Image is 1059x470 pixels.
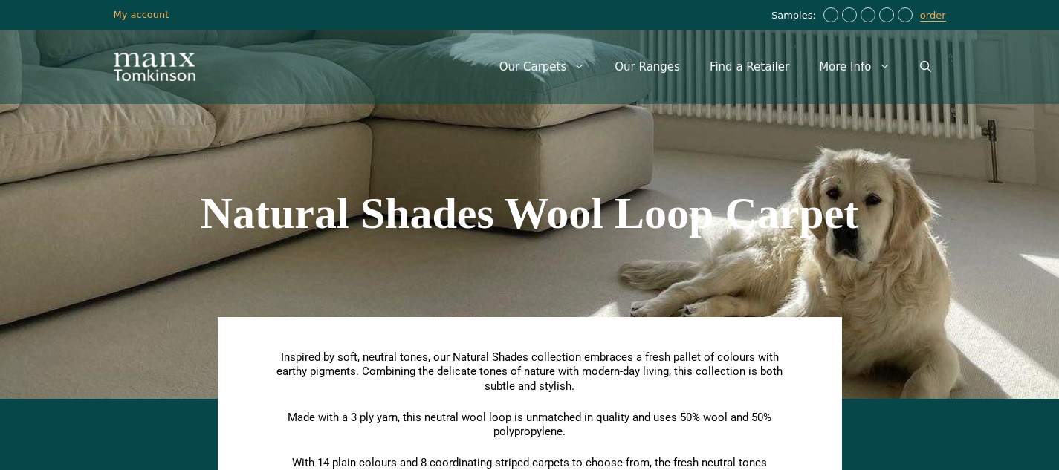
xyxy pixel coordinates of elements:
span: Inspired by soft, neutral tones, our Natural Shades collection embraces a fresh pallet of colours... [276,350,783,393]
h1: Natural Shades Wool Loop Carpet [114,191,946,235]
nav: Primary [485,45,946,89]
img: Manx Tomkinson [114,53,195,81]
a: More Info [804,45,904,89]
span: Samples: [771,10,820,22]
a: Find a Retailer [695,45,804,89]
span: Made with a 3 ply yarn, this neutral wool loop is unmatched in quality and uses 50% wool and 50% ... [288,411,771,439]
a: order [920,10,946,22]
a: Open Search Bar [905,45,946,89]
a: My account [114,9,169,20]
a: Our Carpets [485,45,600,89]
a: Our Ranges [600,45,695,89]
